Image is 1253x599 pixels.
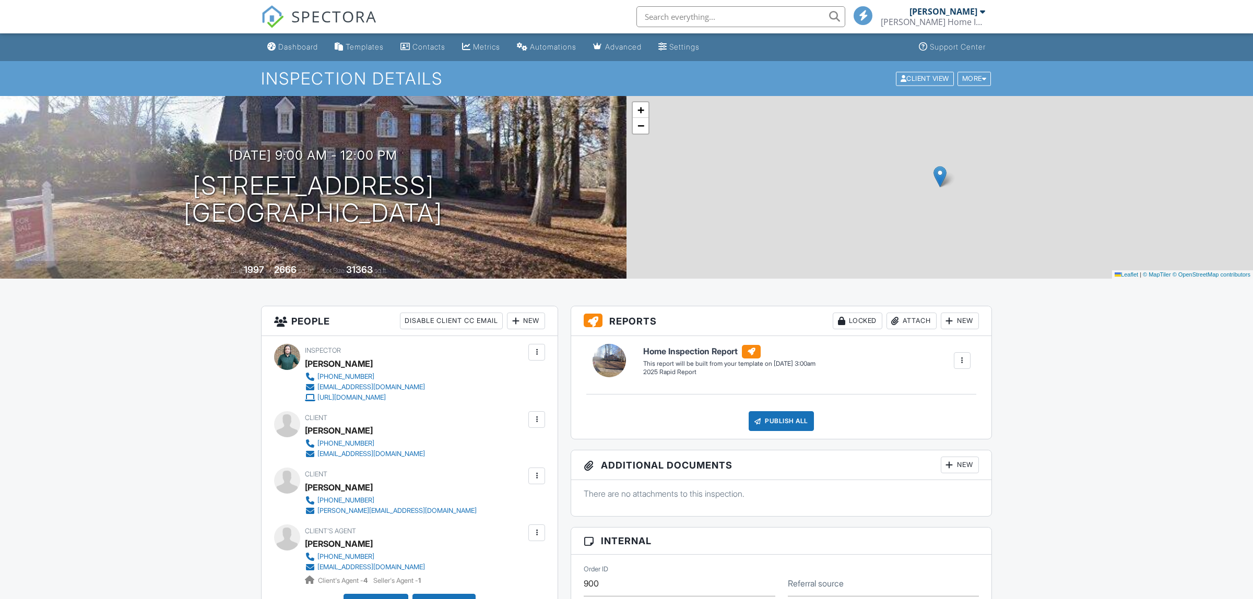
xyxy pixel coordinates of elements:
div: [URL][DOMAIN_NAME] [317,393,386,402]
label: Order ID [584,565,608,574]
div: Attach [886,313,937,329]
div: Templates [346,42,384,51]
span: | [1140,271,1141,278]
a: © OpenStreetMap contributors [1173,271,1250,278]
a: [EMAIL_ADDRESS][DOMAIN_NAME] [305,562,425,572]
a: [PHONE_NUMBER] [305,552,425,562]
img: Marker [933,166,947,187]
a: Contacts [396,38,450,57]
a: Settings [654,38,704,57]
a: © MapTiler [1143,271,1171,278]
div: [EMAIL_ADDRESS][DOMAIN_NAME] [317,383,425,391]
a: Zoom out [633,118,648,134]
span: Built [231,267,242,274]
div: New [941,313,979,329]
span: Lot Size [323,267,345,274]
span: sq.ft. [374,267,387,274]
a: [EMAIL_ADDRESS][DOMAIN_NAME] [305,449,425,459]
span: − [637,119,644,132]
span: Client's Agent - [318,577,369,584]
a: [PERSON_NAME] [305,536,373,552]
div: Locked [833,313,882,329]
div: Contacts [412,42,445,51]
div: [EMAIL_ADDRESS][DOMAIN_NAME] [317,450,425,458]
input: Search everything... [636,6,845,27]
span: sq. ft. [298,267,313,274]
a: [URL][DOMAIN_NAME] [305,392,425,403]
div: [PERSON_NAME][EMAIL_ADDRESS][DOMAIN_NAME] [317,507,477,515]
div: 1997 [244,264,264,275]
div: New [507,313,545,329]
span: SPECTORA [291,5,377,27]
div: Settings [669,42,700,51]
div: [PHONE_NUMBER] [317,439,374,448]
a: [PHONE_NUMBER] [305,438,425,449]
h3: Additional Documents [571,450,991,480]
h1: Inspection Details [261,69,992,88]
a: Automations (Basic) [513,38,581,57]
h1: [STREET_ADDRESS] [GEOGRAPHIC_DATA] [184,172,443,227]
div: This report will be built from your template on [DATE] 3:00am [643,360,815,368]
a: Support Center [915,38,990,57]
span: Client's Agent [305,527,356,535]
div: 31363 [346,264,373,275]
a: Zoom in [633,102,648,118]
div: 2666 [274,264,297,275]
div: [EMAIL_ADDRESS][DOMAIN_NAME] [317,563,425,571]
a: [PHONE_NUMBER] [305,372,425,382]
span: Client [305,414,327,422]
label: Referral source [788,578,844,589]
p: There are no attachments to this inspection. [584,488,979,499]
div: More [958,71,991,86]
div: Publish All [749,411,814,431]
a: Client View [895,74,956,82]
div: [PHONE_NUMBER] [317,373,374,381]
div: [PERSON_NAME] [909,6,977,17]
span: Client [305,470,327,478]
a: Templates [330,38,388,57]
h3: [DATE] 9:00 am - 12:00 pm [229,148,397,162]
div: Dashboard [278,42,318,51]
span: Seller's Agent - [373,577,421,584]
div: [PHONE_NUMBER] [317,553,374,561]
div: Marney's Home Inspections, LLC [881,17,985,27]
h3: Reports [571,306,991,336]
div: Disable Client CC Email [400,313,503,329]
div: Automations [530,42,576,51]
a: [EMAIL_ADDRESS][DOMAIN_NAME] [305,382,425,392]
div: Advanced [605,42,642,51]
div: Support Center [930,42,986,51]
div: [PERSON_NAME] [305,423,373,438]
a: Leaflet [1115,271,1138,278]
a: Dashboard [263,38,322,57]
a: [PERSON_NAME][EMAIL_ADDRESS][DOMAIN_NAME] [305,506,477,516]
strong: 1 [418,577,421,584]
a: SPECTORA [261,14,377,36]
div: [PHONE_NUMBER] [317,496,374,505]
h3: Internal [571,528,991,555]
div: New [941,457,979,473]
a: [PHONE_NUMBER] [305,495,477,506]
div: Client View [896,71,954,86]
span: + [637,103,644,116]
h3: People [262,306,558,336]
div: 2025 Rapid Report [643,368,815,377]
div: [PERSON_NAME] [305,480,373,495]
span: Inspector [305,346,341,354]
h6: Home Inspection Report [643,345,815,358]
a: Metrics [458,38,504,57]
a: Advanced [589,38,646,57]
div: [PERSON_NAME] [305,356,373,372]
strong: 4 [363,577,368,584]
div: Metrics [473,42,500,51]
img: The Best Home Inspection Software - Spectora [261,5,284,28]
